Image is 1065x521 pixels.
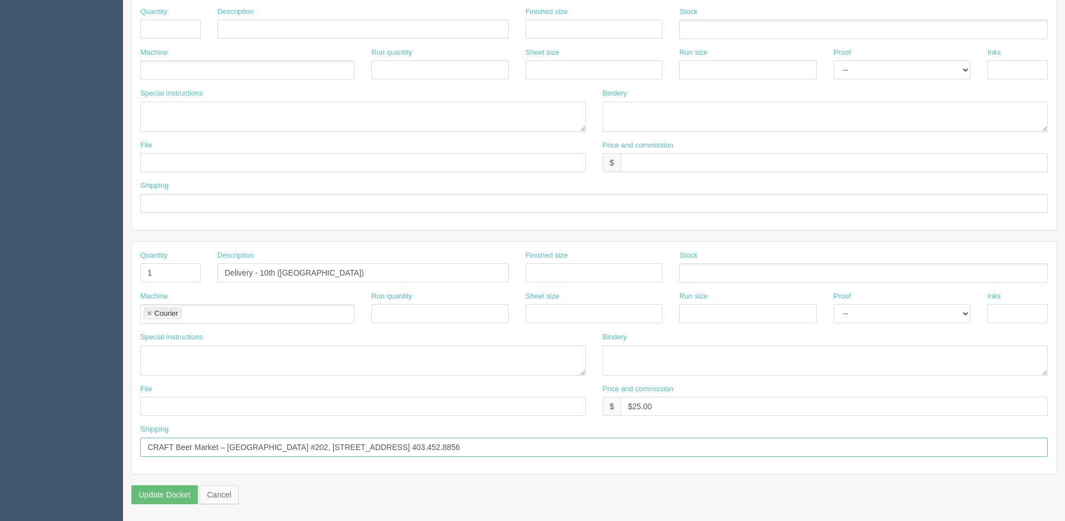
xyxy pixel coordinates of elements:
[140,140,152,151] label: File
[679,7,698,17] label: Stock
[603,397,621,416] div: $
[834,291,851,302] label: Proof
[603,153,621,172] div: $
[526,291,560,302] label: Sheet size
[679,291,708,302] label: Run size
[207,490,231,499] span: translation missing: en.helpers.links.cancel
[217,7,254,17] label: Description
[154,310,178,317] div: Courier
[526,48,560,58] label: Sheet size
[140,384,152,395] label: File
[140,88,203,99] label: Special instructions
[131,485,198,504] input: Update Docket
[603,332,627,343] label: Bindery
[200,485,239,504] a: Cancel
[603,384,674,395] label: Price and commission
[603,88,627,99] label: Bindery
[140,332,203,343] label: Special instructions
[140,291,168,302] label: Machine
[140,7,167,17] label: Quantity
[603,140,674,151] label: Price and commission
[526,7,568,17] label: Finished size
[371,291,412,302] label: Run quantity
[140,424,169,435] label: Shipping
[679,48,708,58] label: Run size
[217,250,254,261] label: Description
[140,250,167,261] label: Quantity
[679,250,698,261] label: Stock
[526,250,568,261] label: Finished size
[140,181,169,191] label: Shipping
[987,48,1001,58] label: Inks
[834,48,851,58] label: Proof
[371,48,412,58] label: Run quantity
[140,48,168,58] label: Machine
[987,291,1001,302] label: Inks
